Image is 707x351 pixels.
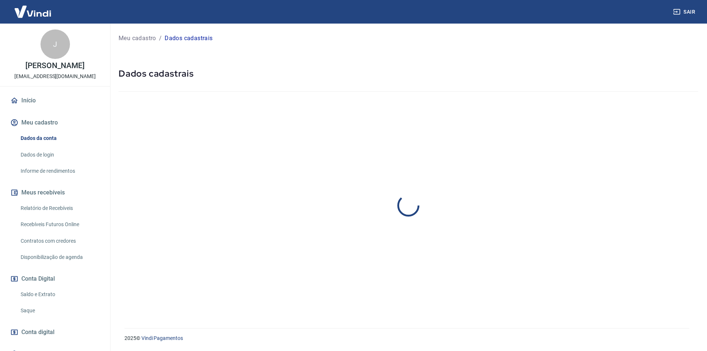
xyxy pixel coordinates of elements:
[41,29,70,59] div: J
[124,334,689,342] p: 2025 ©
[9,115,101,131] button: Meu cadastro
[18,201,101,216] a: Relatório de Recebíveis
[18,164,101,179] a: Informe de rendimentos
[18,217,101,232] a: Recebíveis Futuros Online
[672,5,698,19] button: Sair
[18,147,101,162] a: Dados de login
[18,250,101,265] a: Disponibilização de agenda
[141,335,183,341] a: Vindi Pagamentos
[21,327,54,337] span: Conta digital
[18,287,101,302] a: Saldo e Extrato
[9,92,101,109] a: Início
[14,73,96,80] p: [EMAIL_ADDRESS][DOMAIN_NAME]
[18,303,101,318] a: Saque
[119,68,698,80] h5: Dados cadastrais
[18,131,101,146] a: Dados da conta
[9,185,101,201] button: Meus recebíveis
[165,34,212,43] p: Dados cadastrais
[25,62,84,70] p: [PERSON_NAME]
[119,34,156,43] a: Meu cadastro
[159,34,162,43] p: /
[9,271,101,287] button: Conta Digital
[9,324,101,340] a: Conta digital
[9,0,57,23] img: Vindi
[18,234,101,249] a: Contratos com credores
